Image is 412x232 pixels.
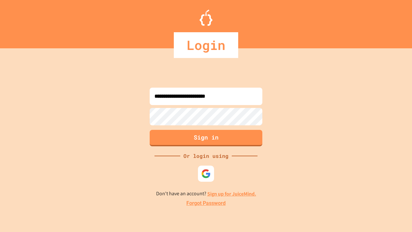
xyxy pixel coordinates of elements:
a: Sign up for JuiceMind. [207,190,256,197]
p: Don't have an account? [156,190,256,198]
div: Login [174,32,238,58]
button: Sign in [150,130,262,146]
iframe: chat widget [359,178,406,206]
a: Forgot Password [186,199,226,207]
img: Logo.svg [200,10,212,26]
iframe: chat widget [385,206,406,226]
div: Or login using [180,152,232,160]
img: google-icon.svg [201,169,211,179]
